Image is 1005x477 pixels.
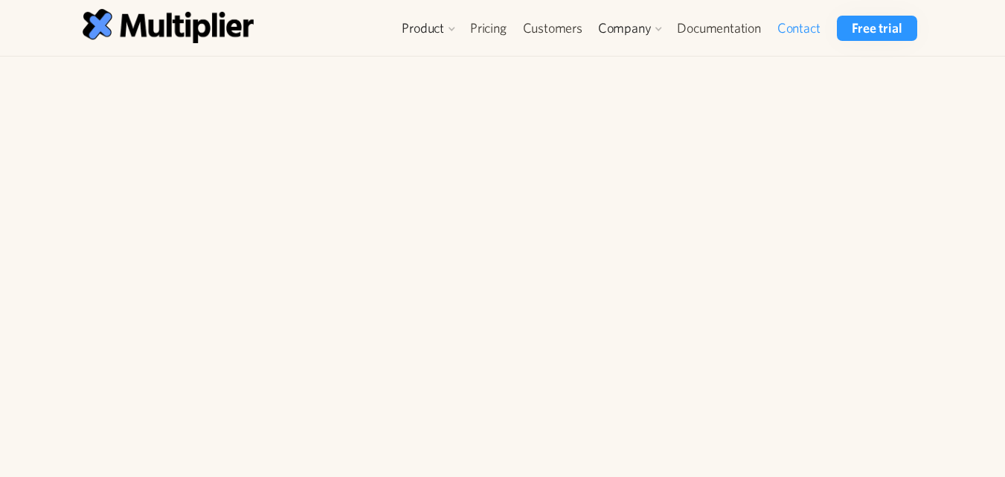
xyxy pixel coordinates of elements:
[591,16,670,41] div: Company
[462,16,515,41] a: Pricing
[769,16,829,41] a: Contact
[598,19,652,37] div: Company
[669,16,768,41] a: Documentation
[402,19,444,37] div: Product
[515,16,591,41] a: Customers
[837,16,916,41] a: Free trial
[394,16,462,41] div: Product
